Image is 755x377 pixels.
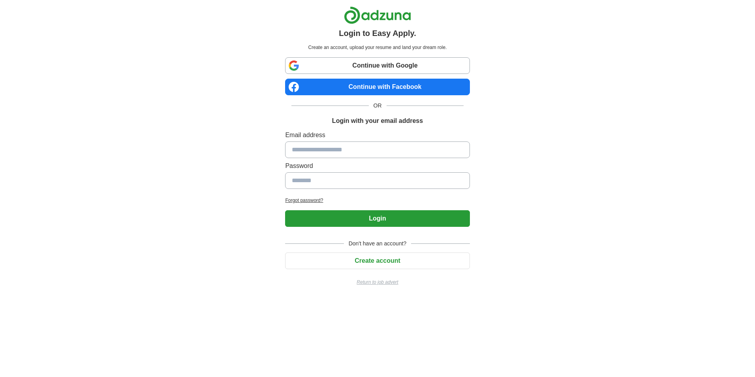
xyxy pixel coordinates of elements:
[344,6,411,24] img: Adzuna logo
[285,161,470,171] label: Password
[344,239,411,248] span: Don't have an account?
[285,279,470,286] a: Return to job advert
[285,253,470,269] button: Create account
[287,44,468,51] p: Create an account, upload your resume and land your dream role.
[285,197,470,204] a: Forgot password?
[339,27,416,39] h1: Login to Easy Apply.
[369,102,387,110] span: OR
[285,57,470,74] a: Continue with Google
[332,116,423,126] h1: Login with your email address
[285,257,470,264] a: Create account
[285,210,470,227] button: Login
[285,79,470,95] a: Continue with Facebook
[285,130,470,140] label: Email address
